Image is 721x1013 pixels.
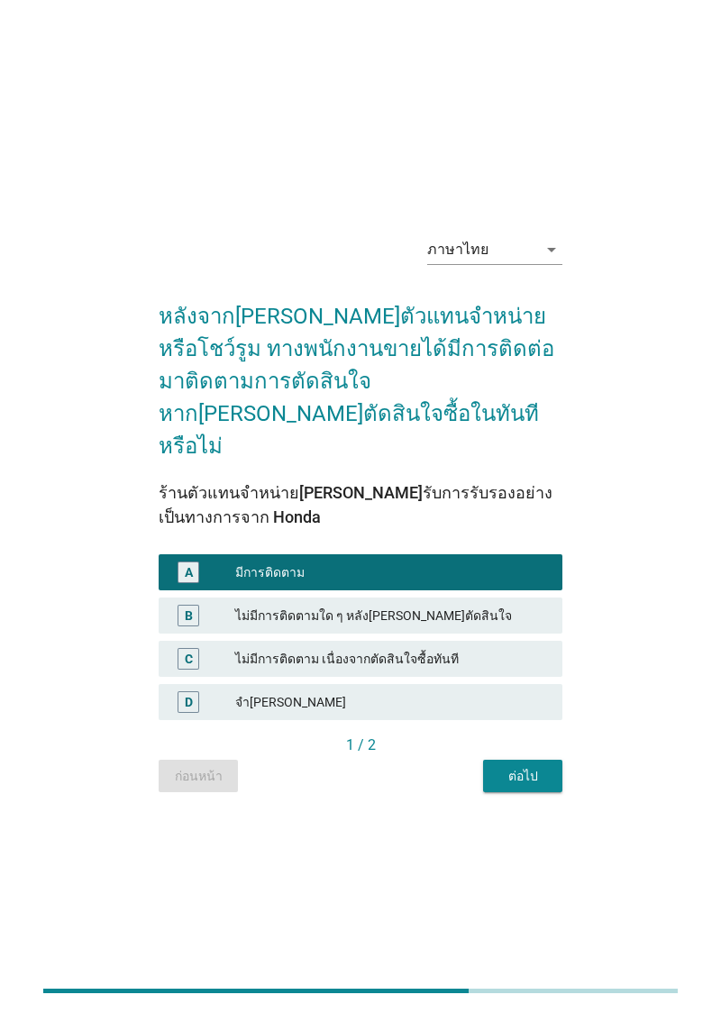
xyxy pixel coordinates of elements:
i: arrow_drop_down [541,239,562,260]
div: A [185,563,193,582]
div: ไม่มีการติดตาม เนื่องจากตัดสินใจซื้อทันที [235,648,548,670]
h2: หลังจาก[PERSON_NAME]ตัวแทนจำหน่ายหรือโชว์รูม ทางพนักงานขายได้มีการติดต่อมาติดตามการตัดสินใจหาก[PE... [159,282,562,462]
div: ร้านตัวแทนจำหน่าย[PERSON_NAME]รับการรับรองอย่างเป็นทางการจาก Honda [159,480,562,529]
div: ต่อไป [497,767,548,786]
div: ไม่มีการติดตามใด ๆ หลัง[PERSON_NAME]ตัดสินใจ [235,605,548,626]
div: จำ[PERSON_NAME] [235,691,548,713]
div: B [185,607,193,625]
div: C [185,650,193,669]
div: มีการติดตาม [235,561,548,583]
button: ต่อไป [483,760,562,792]
div: 1 / 2 [159,735,562,756]
div: D [185,693,193,712]
div: ภาษาไทย [427,242,488,258]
